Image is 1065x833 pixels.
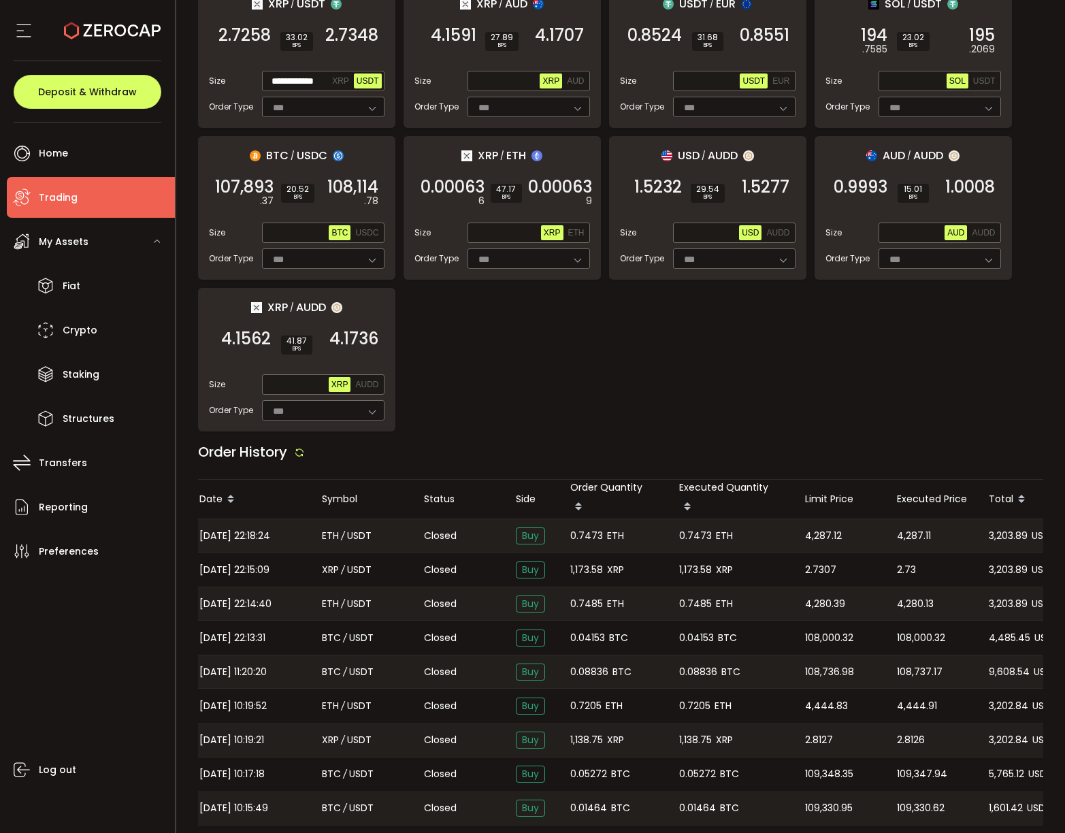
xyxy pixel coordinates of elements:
span: ETH [715,698,732,714]
span: USDT [1032,528,1056,544]
button: XRP [329,377,351,392]
span: 47.17 [496,185,517,193]
span: XRP [607,562,624,578]
button: XRP [540,73,562,88]
span: USDT [349,630,374,646]
span: XRP [544,228,561,238]
i: BPS [698,42,718,50]
span: [DATE] 10:19:21 [199,732,264,748]
img: eth_portfolio.svg [531,150,542,161]
span: 3,203.89 [989,528,1028,544]
span: ETH [607,528,624,544]
span: USDT [347,528,372,544]
button: BTC [329,225,350,240]
span: BTC [331,228,348,238]
span: [DATE] 10:15:49 [199,800,268,816]
span: BTC [720,766,739,782]
span: USDT [973,76,996,86]
span: USDT [1034,630,1059,646]
span: 108,000.32 [805,630,853,646]
i: BPS [286,345,307,353]
span: BTC [611,766,630,782]
span: 0.08836 [679,664,717,680]
span: XRP [332,76,349,86]
span: 0.00063 [528,180,592,194]
span: 2.7258 [218,29,271,42]
span: AUD [883,147,905,164]
img: xrp_portfolio.png [461,150,472,161]
em: / [290,301,294,314]
span: 2.7348 [325,29,378,42]
span: Buy [516,766,545,783]
span: My Assets [39,232,88,252]
button: USDT [740,73,768,88]
span: 4.1707 [535,29,584,42]
span: Buy [516,732,545,749]
em: / [343,766,347,782]
div: Date [189,488,311,511]
span: 0.00063 [421,180,485,194]
span: 41.87 [286,337,307,345]
span: Closed [424,733,457,747]
span: 109,347.94 [897,766,947,782]
em: / [341,562,345,578]
span: Order Type [620,252,664,265]
span: 108,000.32 [897,630,945,646]
span: XRP [478,147,498,164]
span: Order Type [414,101,459,113]
span: ETH [607,596,624,612]
span: AUDD [972,228,995,238]
span: 3,203.89 [989,596,1028,612]
span: 4.1591 [431,29,476,42]
button: AUDD [969,225,998,240]
button: AUD [945,225,967,240]
img: usdc_portfolio.svg [333,150,344,161]
em: .2069 [969,42,995,56]
span: Order History [198,442,287,461]
span: Closed [424,665,457,679]
i: BPS [496,193,517,201]
span: AUDD [708,147,738,164]
span: [DATE] 22:14:40 [199,596,272,612]
span: ETH [716,596,733,612]
span: Size [414,75,431,87]
span: Size [209,378,225,391]
span: ETH [506,147,526,164]
span: Order Type [209,252,253,265]
span: USDT [1032,562,1056,578]
span: ETH [568,228,585,238]
span: 2.8127 [805,732,833,748]
div: Symbol [311,491,413,507]
span: 0.01464 [679,800,716,816]
span: Size [620,75,636,87]
span: USDT [347,596,372,612]
div: Side [505,491,559,507]
span: 23.02 [902,33,924,42]
span: 0.05272 [679,766,716,782]
span: 0.8524 [627,29,682,42]
span: 1,138.75 [679,732,712,748]
span: 0.04153 [570,630,605,646]
span: Size [414,227,431,239]
span: Size [209,75,225,87]
span: [DATE] 10:17:18 [199,766,265,782]
span: 1.5277 [742,180,789,194]
span: 3,203.89 [989,562,1028,578]
span: [DATE] 11:20:20 [199,664,267,680]
em: / [702,150,706,162]
span: USDT [349,766,374,782]
span: Preferences [39,542,99,561]
span: USDT [349,800,374,816]
span: BTC [322,800,341,816]
span: 0.7205 [679,698,710,714]
span: Buy [516,664,545,681]
button: AUDD [764,225,792,240]
span: XRP [331,380,348,389]
span: BTC [609,630,628,646]
span: 109,330.95 [805,800,853,816]
span: 0.7485 [679,596,712,612]
span: 4,287.11 [897,528,931,544]
span: USD [742,228,759,238]
span: ETH [606,698,623,714]
span: AUD [567,76,584,86]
